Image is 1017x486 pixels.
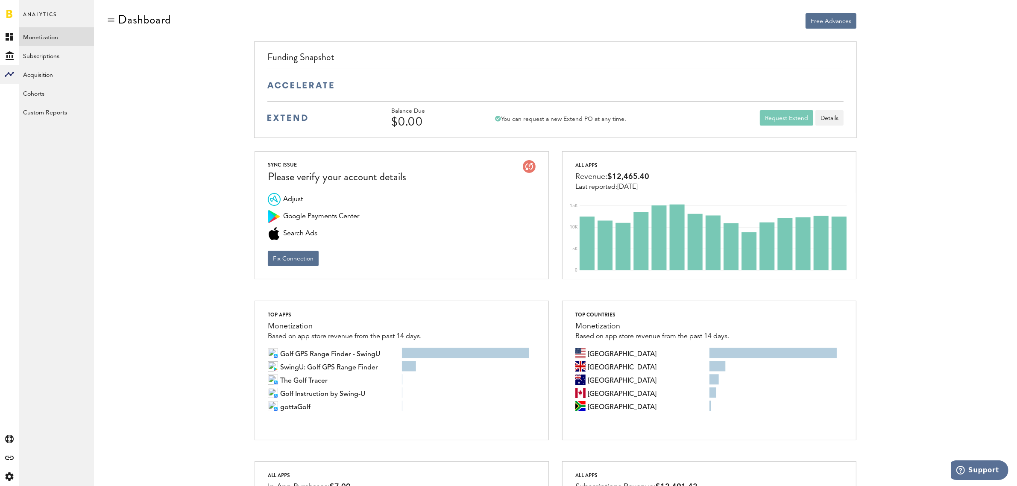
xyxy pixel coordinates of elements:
[267,82,334,88] img: accelerate-medium-blue-logo.svg
[268,320,422,333] div: Monetization
[268,348,278,358] img: 100x100bb_DOuLSMg.jpg
[283,210,359,223] span: Google Payments Center
[588,375,657,385] span: Australia
[273,367,278,372] img: 17.png
[575,470,698,480] div: All apps
[268,170,406,184] div: Please verify your account details
[575,170,649,183] div: Revenue:
[273,393,278,398] img: 21.png
[268,210,281,223] div: Google Payments Center
[575,348,586,358] img: us.svg
[19,65,94,84] a: Acquisition
[951,460,1008,482] iframe: Opens a widget where you can find more information
[572,247,578,251] text: 5K
[280,375,328,385] span: The Golf Tracer
[570,225,578,229] text: 10K
[280,401,311,411] span: gottaGolf
[280,348,380,358] span: Golf GPS Range Finder - SwingU
[268,227,281,240] div: Search Ads
[607,173,649,181] span: $12,465.40
[268,310,422,320] div: Top apps
[268,160,406,170] div: SYNC ISSUE
[575,388,586,398] img: ca.svg
[815,110,844,126] a: Details
[617,184,638,190] span: [DATE]
[19,46,94,65] a: Subscriptions
[588,361,657,372] span: United Kingdom
[760,110,813,126] button: Request Extend
[495,115,626,123] div: You can request a new Extend PO at any time.
[806,13,856,29] button: Free Advances
[273,354,278,358] img: 21.png
[19,84,94,102] a: Cohorts
[575,183,649,191] div: Last reported:
[588,348,657,358] span: United States
[268,361,278,372] img: jz1nuRe008o512vid84qAQAajgGiakXKKhDBpjowFv1j2zAFkJzNnuHdMTFvoNlTsHY
[118,13,171,26] div: Dashboard
[273,407,278,411] img: 21.png
[575,320,729,333] div: Monetization
[283,227,317,240] span: Search Ads
[575,333,729,340] div: Based on app store revenue from the past 14 days.
[575,160,649,170] div: All apps
[283,193,303,206] span: Adjust
[575,310,729,320] div: Top countries
[588,401,657,411] span: South Africa
[268,470,351,480] div: All apps
[268,333,422,340] div: Based on app store revenue from the past 14 days.
[280,361,378,372] span: SwingU: Golf GPS Range Finder
[575,375,586,385] img: au.svg
[391,115,472,129] div: $0.00
[268,193,281,206] div: Adjust
[23,9,57,27] span: Analytics
[280,388,365,398] span: Golf Instruction by Swing-U
[273,380,278,385] img: 21.png
[570,204,578,208] text: 15K
[575,361,586,372] img: gb.svg
[523,160,536,173] img: account-issue.svg
[268,375,278,385] img: 100x100bb_jjEcVcp.jpg
[267,114,308,121] img: extend-medium-blue-logo.svg
[391,108,472,115] div: Balance Due
[575,401,586,411] img: za.svg
[268,388,278,398] img: 100x100bb_L693Qjm.jpg
[19,102,94,121] a: Custom Reports
[268,401,278,411] img: 100x100bb_V3zBXEq.jpg
[575,268,577,272] text: 0
[267,50,844,69] div: Funding Snapshot
[588,388,657,398] span: Canada
[268,251,319,266] button: Fix Connection
[19,27,94,46] a: Monetization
